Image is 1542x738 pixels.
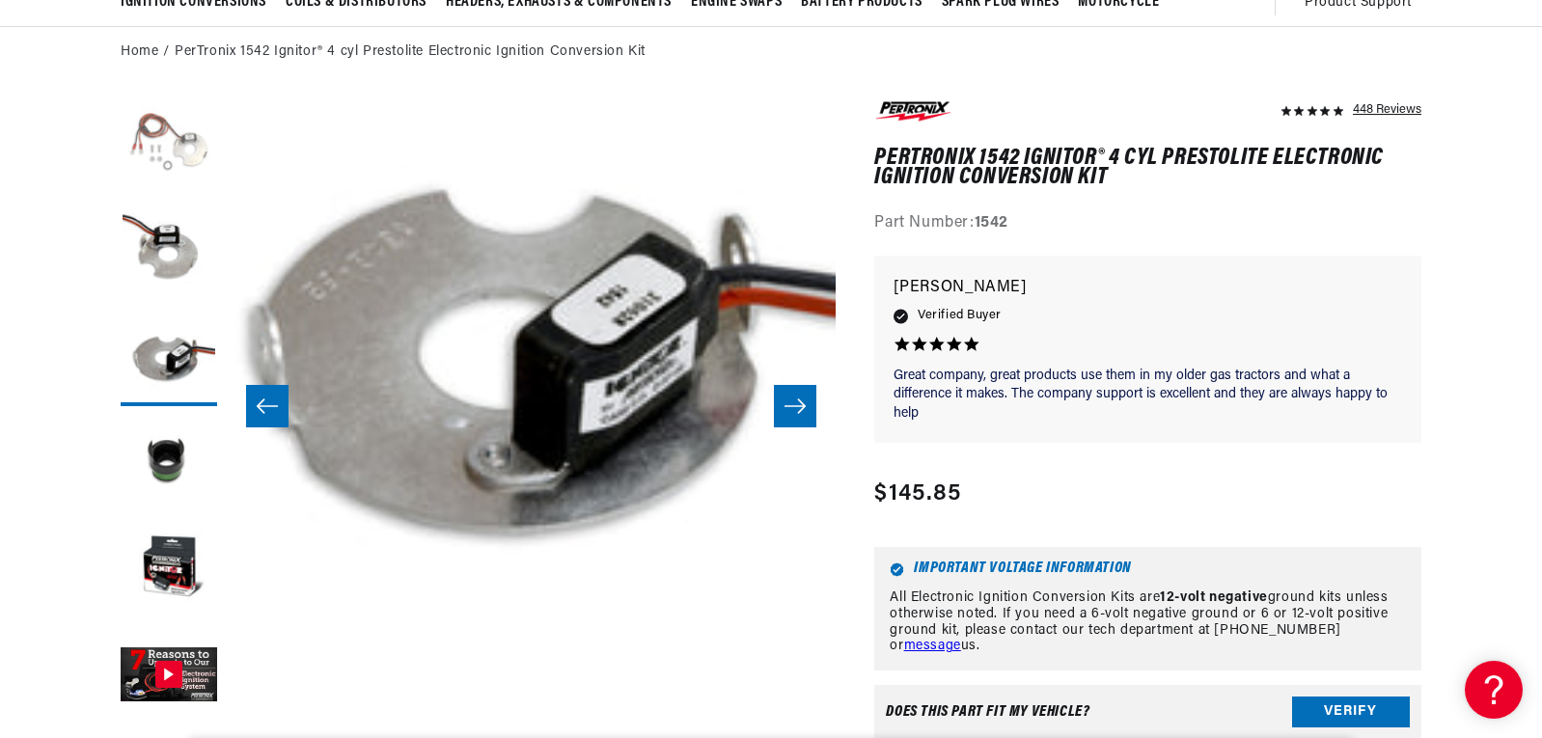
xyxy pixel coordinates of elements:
nav: breadcrumbs [121,41,1421,63]
a: Home [121,41,158,63]
div: 448 Reviews [1353,97,1421,121]
h6: Important Voltage Information [890,562,1406,577]
a: PerTronix 1542 Ignitor® 4 cyl Prestolite Electronic Ignition Conversion Kit [175,41,646,63]
button: Verify [1292,697,1410,727]
div: Part Number: [874,211,1421,236]
strong: 12-volt negative [1160,590,1268,605]
h1: PerTronix 1542 Ignitor® 4 cyl Prestolite Electronic Ignition Conversion Kit [874,149,1421,188]
button: Load image 1 in gallery view [121,97,217,194]
p: All Electronic Ignition Conversion Kits are ground kits unless otherwise noted. If you need a 6-v... [890,590,1406,655]
button: Slide right [774,385,816,427]
a: message [904,639,961,653]
button: Load image 4 in gallery view [121,416,217,512]
p: [PERSON_NAME] [894,275,1402,302]
strong: 1542 [975,215,1008,231]
button: Load image 2 in gallery view [121,204,217,300]
span: $145.85 [874,477,961,511]
button: Load image 5 in gallery view [121,522,217,618]
media-gallery: Gallery Viewer [121,97,836,716]
button: Load image 3 in gallery view [121,310,217,406]
p: Great company, great products use them in my older gas tractors and what a difference it makes. T... [894,367,1402,424]
span: Verified Buyer [918,305,1001,326]
button: Slide left [246,385,289,427]
div: Does This part fit My vehicle? [886,704,1089,720]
